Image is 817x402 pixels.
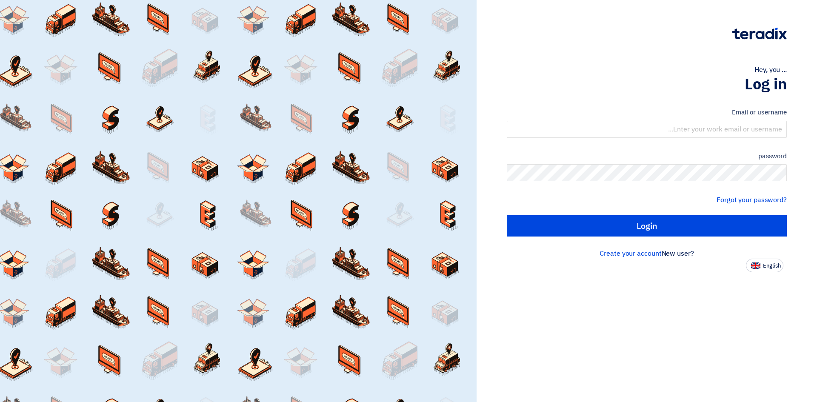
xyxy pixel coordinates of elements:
[751,262,760,269] img: en-US.png
[732,28,787,40] img: Teradix logo
[754,65,787,75] font: Hey, you ...
[763,262,781,270] font: English
[717,195,787,205] a: Forgot your password?
[507,215,787,237] input: Login
[758,151,787,161] font: password
[732,108,787,117] font: Email or username
[745,73,787,96] font: Log in
[662,248,694,259] font: New user?
[746,259,783,272] button: English
[600,248,661,259] a: Create your account
[507,121,787,138] input: Enter your work email or username...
